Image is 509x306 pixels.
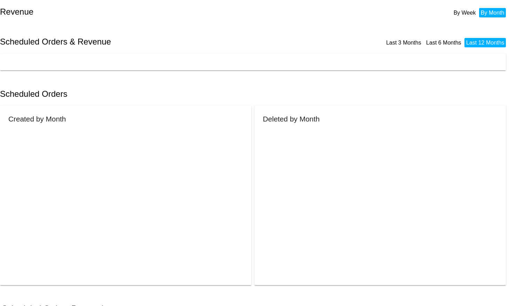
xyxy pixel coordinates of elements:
[466,40,504,46] a: Last 12 Months
[386,40,421,46] a: Last 3 Months
[479,8,506,17] li: By Month
[426,40,461,46] a: Last 6 Months
[8,115,66,123] h2: Created by Month
[452,8,478,17] li: By Week
[263,115,320,123] h2: Deleted by Month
